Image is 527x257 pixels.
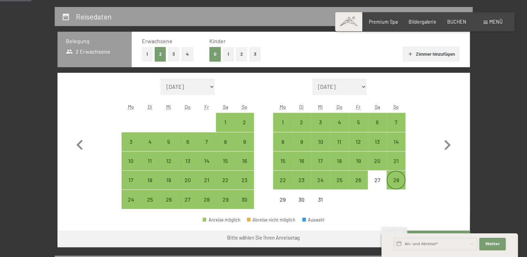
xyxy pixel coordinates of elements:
[368,171,387,189] div: Sat Dec 27 2025
[140,151,159,170] div: Tue Nov 11 2025
[66,37,123,45] h3: Belegung
[122,132,140,151] div: Anreise möglich
[216,171,235,189] div: Anreise möglich
[235,132,254,151] div: Anreise möglich
[178,151,197,170] div: Anreise möglich
[330,113,349,132] div: Anreise möglich
[330,171,349,189] div: Thu Dec 25 2025
[235,119,253,137] div: 2
[299,104,304,110] abbr: Dienstag
[142,47,153,61] button: 1
[160,139,177,156] div: 5
[349,139,367,156] div: 12
[217,119,234,137] div: 1
[311,190,330,209] div: Wed Dec 31 2025
[349,151,367,170] div: Anreise möglich
[235,171,254,189] div: Anreise möglich
[369,119,386,137] div: 6
[387,158,405,176] div: 21
[159,190,178,209] div: Anreise möglich
[141,158,158,176] div: 11
[381,242,382,247] span: 1
[197,132,216,151] div: Anreise möglich
[330,171,349,189] div: Anreise möglich
[76,12,111,21] h2: Reisedaten
[387,171,405,189] div: Anreise möglich
[159,171,178,189] div: Anreise möglich
[178,171,197,189] div: Anreise möglich
[293,119,310,137] div: 2
[387,171,405,189] div: Sun Dec 28 2025
[311,113,330,132] div: Anreise möglich
[311,132,330,151] div: Anreise möglich
[235,151,254,170] div: Sun Nov 16 2025
[311,132,330,151] div: Wed Dec 10 2025
[217,197,234,214] div: 29
[369,139,386,156] div: 13
[312,119,329,137] div: 3
[235,132,254,151] div: Sun Nov 09 2025
[368,113,387,132] div: Sat Dec 06 2025
[381,226,408,231] span: Schnellanfrage
[318,104,323,110] abbr: Mittwoch
[292,171,311,189] div: Anreise möglich
[235,177,253,195] div: 23
[274,197,291,214] div: 29
[217,139,234,156] div: 8
[292,190,311,209] div: Anreise nicht möglich
[374,104,380,110] abbr: Samstag
[336,104,342,110] abbr: Donnerstag
[235,151,254,170] div: Anreise möglich
[293,197,310,214] div: 30
[197,171,216,189] div: Fri Nov 21 2025
[437,78,457,209] button: Nächster Monat
[249,47,261,61] button: 3
[140,171,159,189] div: Tue Nov 18 2025
[216,190,235,209] div: Sat Nov 29 2025
[216,151,235,170] div: Sat Nov 15 2025
[216,190,235,209] div: Anreise möglich
[447,19,466,25] span: BUCHEN
[141,139,158,156] div: 4
[489,19,503,25] span: Menü
[273,113,292,132] div: Mon Dec 01 2025
[185,104,191,110] abbr: Donnerstag
[349,171,367,189] div: Fri Dec 26 2025
[331,139,348,156] div: 11
[148,104,152,110] abbr: Dienstag
[70,78,90,209] button: Vorheriger Monat
[293,177,310,195] div: 23
[216,151,235,170] div: Anreise möglich
[217,177,234,195] div: 22
[479,238,506,250] button: Weiter
[292,151,311,170] div: Tue Dec 16 2025
[369,158,386,176] div: 20
[349,151,367,170] div: Fri Dec 19 2025
[312,158,329,176] div: 17
[235,158,253,176] div: 16
[349,132,367,151] div: Anreise möglich
[293,139,310,156] div: 9
[122,177,140,195] div: 17
[122,158,140,176] div: 10
[331,158,348,176] div: 18
[273,151,292,170] div: Anreise möglich
[387,151,405,170] div: Sun Dec 21 2025
[227,234,300,241] div: Bitte wählen Sie Ihren Anreisetag
[274,158,291,176] div: 15
[292,132,311,151] div: Anreise möglich
[197,190,216,209] div: Fri Nov 28 2025
[209,47,221,61] button: 0
[122,190,140,209] div: Anreise möglich
[312,197,329,214] div: 31
[159,132,178,151] div: Anreise möglich
[349,177,367,195] div: 26
[274,177,291,195] div: 22
[273,151,292,170] div: Mon Dec 15 2025
[179,197,196,214] div: 27
[311,113,330,132] div: Wed Dec 03 2025
[235,190,254,209] div: Sun Nov 30 2025
[142,38,172,44] span: Erwachsene
[197,151,216,170] div: Fri Nov 14 2025
[368,132,387,151] div: Anreise möglich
